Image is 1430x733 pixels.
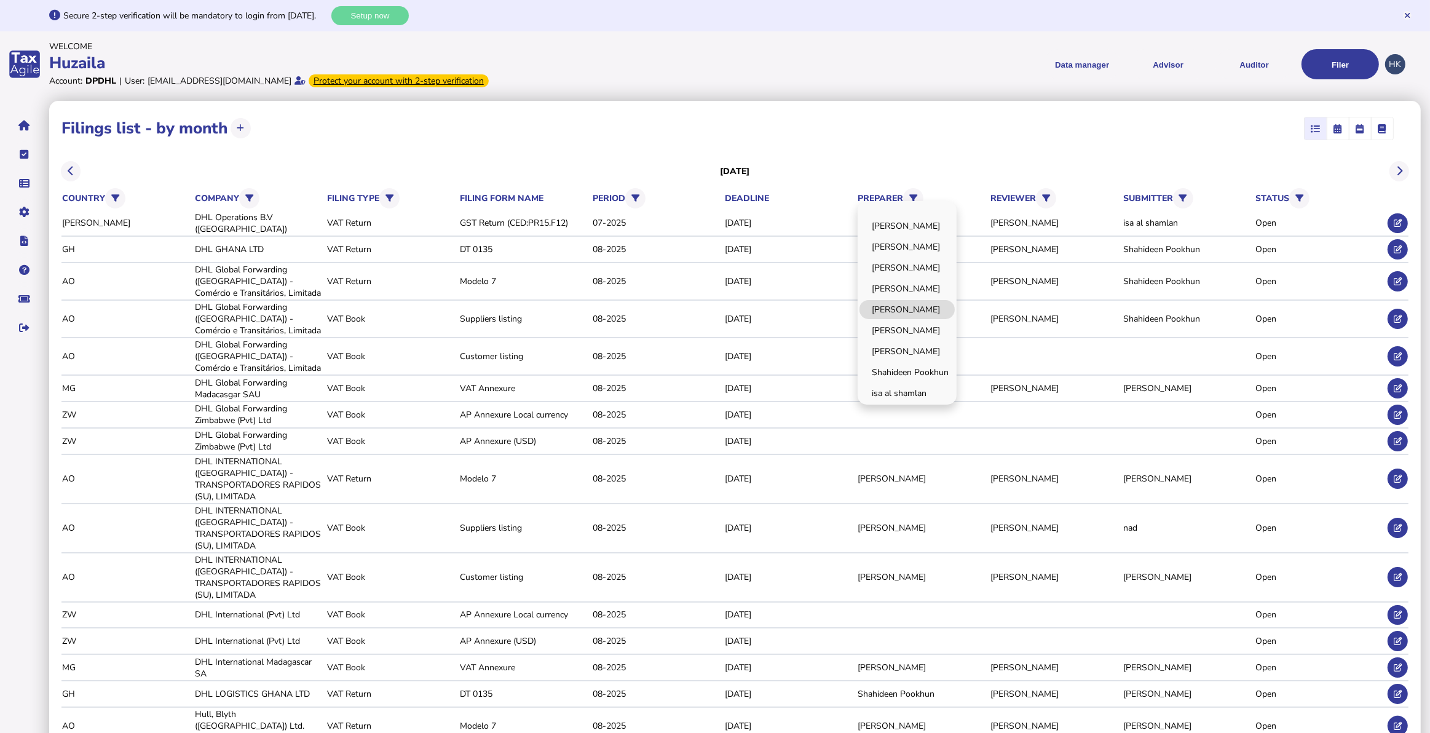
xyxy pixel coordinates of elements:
[1389,161,1410,181] button: Next
[593,720,721,732] div: 08-2025
[327,435,456,447] div: VAT Book
[1255,244,1384,255] div: Open
[1388,684,1408,704] button: Edit
[195,635,323,647] div: DHL International (Pvt) Ltd
[990,217,1119,229] div: [PERSON_NAME]
[593,473,721,485] div: 08-2025
[1388,271,1408,291] button: Edit
[857,186,987,211] th: preparer
[990,244,1119,255] div: [PERSON_NAME]
[62,522,191,534] div: AO
[195,554,323,601] div: DHL INTERNATIONAL ([GEOGRAPHIC_DATA]) -TRANSPORTADORES RAPIDOS (SU), LIMITADA
[12,113,38,138] button: Home
[327,217,456,229] div: VAT Return
[327,409,456,421] div: VAT Book
[1327,117,1349,140] mat-button-toggle: Calendar month view
[62,688,191,700] div: GH
[1255,435,1384,447] div: Open
[62,435,191,447] div: ZW
[1388,631,1408,651] button: Edit
[195,244,323,255] div: DHL GHANA LTD
[327,688,456,700] div: VAT Return
[1289,188,1310,208] button: Filter
[1305,117,1327,140] mat-button-toggle: List view
[327,662,456,673] div: VAT Book
[195,377,323,400] div: DHL Global Forwarding Madacasgar SAU
[721,165,750,177] h3: [DATE]
[593,609,721,620] div: 08-2025
[593,571,721,583] div: 08-2025
[1255,720,1384,732] div: Open
[460,409,588,421] div: AP Annexure Local currency
[593,635,721,647] div: 08-2025
[858,571,986,583] div: [PERSON_NAME]
[459,192,589,205] th: filing form name
[859,342,955,361] a: [PERSON_NAME]
[593,522,721,534] div: 08-2025
[1255,609,1384,620] div: Open
[12,141,38,167] button: Tasks
[1123,275,1252,287] div: Shahideen Pookhun
[859,384,955,403] a: isa al shamlan
[1255,351,1384,362] div: Open
[1388,239,1408,260] button: Edit
[195,456,323,502] div: DHL INTERNATIONAL ([GEOGRAPHIC_DATA]) -TRANSPORTADORES RAPIDOS (SU), LIMITADA
[1371,117,1393,140] mat-button-toggle: Ledger
[327,351,456,362] div: VAT Book
[61,186,191,211] th: country
[1123,313,1252,325] div: Shahideen Pookhun
[1173,188,1193,208] button: Filter
[1255,382,1384,394] div: Open
[1255,409,1384,421] div: Open
[62,382,191,394] div: MG
[327,244,456,255] div: VAT Return
[460,351,588,362] div: Customer listing
[62,635,191,647] div: ZW
[327,571,456,583] div: VAT Book
[125,75,144,87] div: User:
[725,522,854,534] div: [DATE]
[460,688,588,700] div: DT 0135
[990,662,1119,673] div: [PERSON_NAME]
[327,522,456,534] div: VAT Book
[460,382,588,394] div: VAT Annexure
[194,186,324,211] th: company
[858,720,986,732] div: [PERSON_NAME]
[105,188,125,208] button: Filter
[195,301,323,336] div: DHL Global Forwarding ([GEOGRAPHIC_DATA]) - Comércio e Transitários, Limitada
[231,118,251,138] button: Upload transactions
[119,75,122,87] div: |
[148,75,291,87] div: [EMAIL_ADDRESS][DOMAIN_NAME]
[1123,720,1252,732] div: [PERSON_NAME]
[460,313,588,325] div: Suppliers listing
[593,244,721,255] div: 08-2025
[327,313,456,325] div: VAT Book
[725,473,854,485] div: [DATE]
[12,315,38,341] button: Sign out
[195,403,323,426] div: DHL Global Forwarding Zimbabwe (Pvt) Ltd
[195,656,323,680] div: DHL International Madagascar SA
[62,720,191,732] div: AO
[294,76,306,85] i: Email verified
[1255,186,1385,211] th: status
[858,662,986,673] div: [PERSON_NAME]
[903,188,923,208] button: Filter
[1123,662,1252,673] div: [PERSON_NAME]
[1255,522,1384,534] div: Open
[859,216,955,236] a: [PERSON_NAME]
[195,609,323,620] div: DHL International (Pvt) Ltd
[460,635,588,647] div: AP Annexure (USD)
[592,186,722,211] th: period
[331,6,409,25] button: Setup now
[62,571,191,583] div: AO
[62,351,191,362] div: AO
[62,217,191,229] div: [PERSON_NAME]
[195,429,323,453] div: DHL Global Forwarding Zimbabwe (Pvt) Ltd
[327,720,456,732] div: VAT Return
[195,264,323,299] div: DHL Global Forwarding ([GEOGRAPHIC_DATA]) - Comércio e Transitários, Limitada
[1388,213,1408,234] button: Edit
[725,192,855,205] th: deadline
[725,635,854,647] div: [DATE]
[725,409,854,421] div: [DATE]
[460,609,588,620] div: AP Annexure Local currency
